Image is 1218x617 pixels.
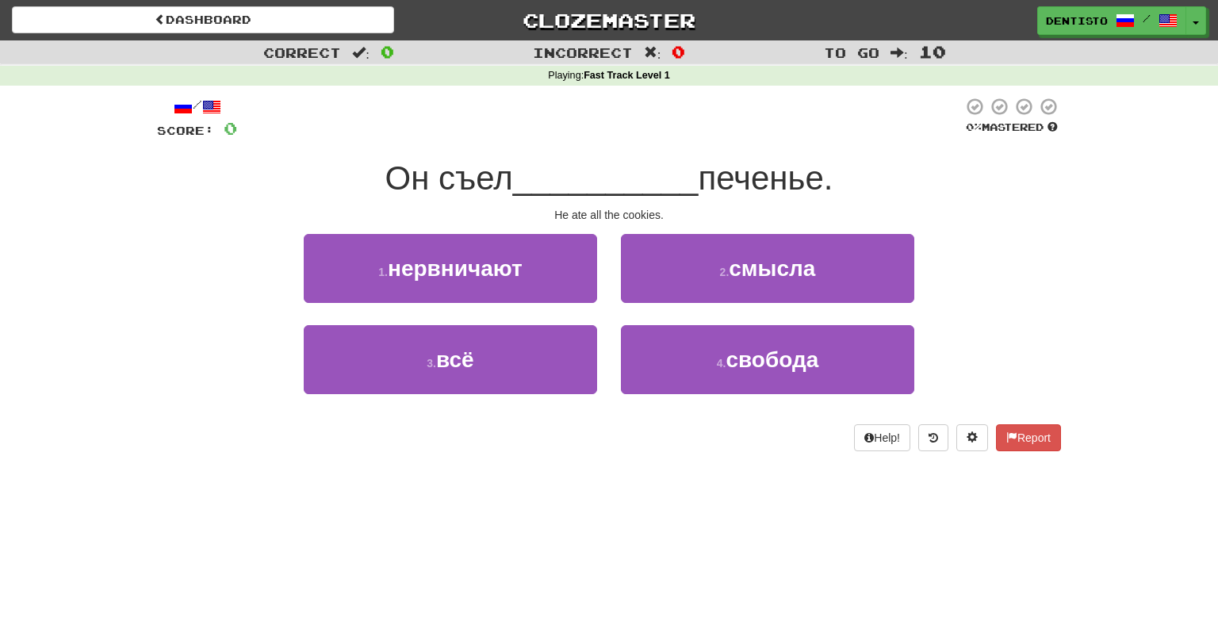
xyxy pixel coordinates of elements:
span: 0 [224,118,237,138]
button: 1.нервничают [304,234,597,303]
span: To go [824,44,879,60]
span: Score: [157,124,214,137]
span: Incorrect [533,44,633,60]
button: 3.всё [304,325,597,394]
span: Dentisto [1046,13,1108,28]
small: 3 . [427,357,436,370]
div: / [157,97,237,117]
button: Report [996,424,1061,451]
span: __________ [513,159,699,197]
div: He ate all the cookies. [157,207,1061,223]
span: / [1143,13,1151,24]
div: Mastered [963,121,1061,135]
span: Correct [263,44,341,60]
span: 10 [919,42,946,61]
a: Clozemaster [418,6,800,34]
span: 0 % [966,121,982,133]
button: 4.свобода [621,325,914,394]
span: : [891,46,908,59]
small: 4 . [717,357,726,370]
span: : [352,46,370,59]
span: 0 [381,42,394,61]
span: свобода [726,347,818,372]
small: 1 . [378,266,388,278]
span: 0 [672,42,685,61]
a: Dentisto / [1037,6,1186,35]
button: 2.смысла [621,234,914,303]
span: всё [436,347,474,372]
button: Help! [854,424,910,451]
strong: Fast Track Level 1 [584,70,670,81]
span: Он съел [385,159,513,197]
span: печенье. [698,159,833,197]
span: нервничают [388,256,523,281]
button: Round history (alt+y) [918,424,948,451]
a: Dashboard [12,6,394,33]
span: : [644,46,661,59]
span: смысла [729,256,815,281]
small: 2 . [720,266,730,278]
